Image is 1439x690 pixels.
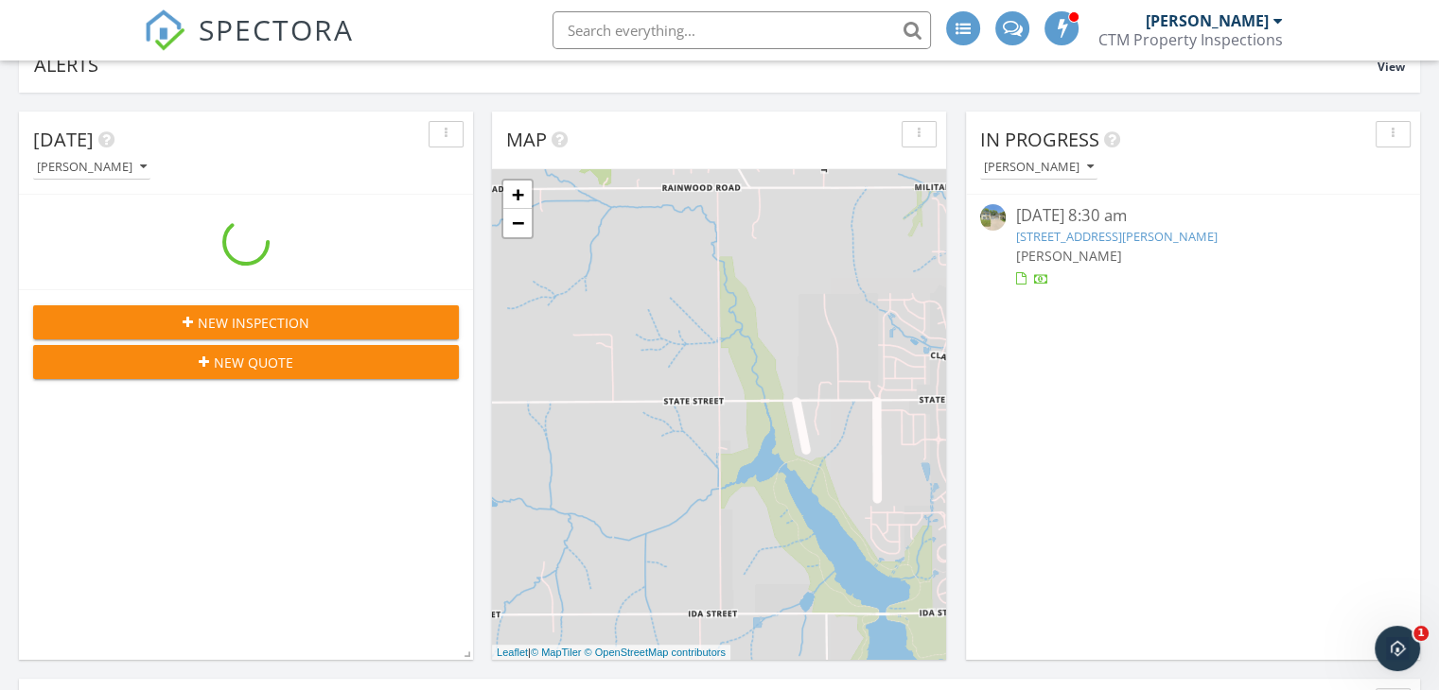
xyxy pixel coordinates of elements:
[198,313,309,333] span: New Inspection
[37,161,147,174] div: [PERSON_NAME]
[1375,626,1420,671] iframe: Intercom live chat
[531,647,582,658] a: © MapTiler
[33,127,94,152] span: [DATE]
[984,161,1094,174] div: [PERSON_NAME]
[1378,59,1405,75] span: View
[33,345,459,379] button: New Quote
[33,155,150,181] button: [PERSON_NAME]
[199,9,354,49] span: SPECTORA
[503,181,532,209] a: Zoom in
[33,305,459,339] button: New Inspection
[980,127,1099,152] span: In Progress
[1015,204,1370,228] div: [DATE] 8:30 am
[585,647,726,658] a: © OpenStreetMap contributors
[1098,30,1283,49] div: CTM Property Inspections
[980,204,1406,288] a: [DATE] 8:30 am [STREET_ADDRESS][PERSON_NAME] [PERSON_NAME]
[214,353,293,372] span: New Quote
[980,155,1097,181] button: [PERSON_NAME]
[492,645,730,661] div: |
[1146,11,1269,30] div: [PERSON_NAME]
[1413,626,1429,641] span: 1
[506,127,547,152] span: Map
[503,209,532,237] a: Zoom out
[144,9,185,51] img: The Best Home Inspection Software - Spectora
[980,204,1006,230] img: streetview
[144,26,354,65] a: SPECTORA
[34,52,1378,78] div: Alerts
[1015,247,1121,265] span: [PERSON_NAME]
[1015,228,1217,245] a: [STREET_ADDRESS][PERSON_NAME]
[497,647,528,658] a: Leaflet
[553,11,931,49] input: Search everything...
